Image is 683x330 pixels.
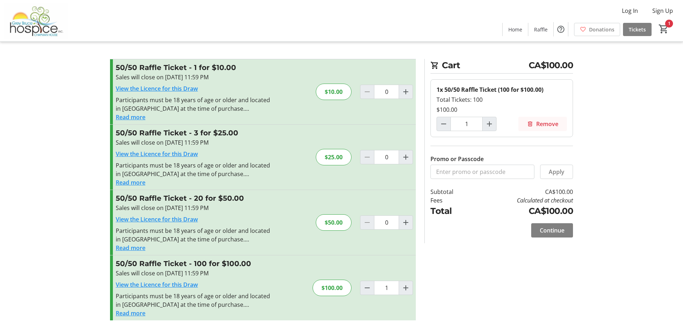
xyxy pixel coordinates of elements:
h3: 50/50 Raffle Ticket - 100 for $100.00 [116,258,272,269]
button: Read more [116,244,145,252]
div: Sales will close on [DATE] 11:59 PM [116,73,272,81]
a: Tickets [623,23,652,36]
button: Increment by one [399,85,413,99]
label: Promo or Passcode [430,155,484,163]
img: Grey Bruce Hospice's Logo [4,3,68,39]
button: Log In [616,5,644,16]
a: View the Licence for this Draw [116,215,198,223]
button: Apply [540,165,573,179]
button: Read more [116,178,145,187]
div: Participants must be 18 years of age or older and located in [GEOGRAPHIC_DATA] at the time of pur... [116,96,272,113]
button: Sign Up [647,5,679,16]
input: 50/50 Raffle Ticket Quantity [374,150,399,164]
h3: 50/50 Raffle Ticket - 1 for $10.00 [116,62,272,73]
div: 1x 50/50 Raffle Ticket (100 for $100.00) [437,85,567,94]
input: 50/50 Raffle Ticket Quantity [374,85,399,99]
span: Tickets [629,26,646,33]
button: Remove [518,117,567,131]
div: $10.00 [316,84,352,100]
div: Total Tickets: 100 [437,95,567,104]
button: Help [554,22,568,36]
a: Donations [574,23,620,36]
button: Decrement by one [360,281,374,295]
h3: 50/50 Raffle Ticket - 3 for $25.00 [116,127,272,138]
h3: 50/50 Raffle Ticket - 20 for $50.00 [116,193,272,204]
div: $100.00 [437,105,567,114]
span: Sign Up [652,6,673,15]
a: Home [503,23,528,36]
input: 50/50 Raffle Ticket Quantity [374,215,399,230]
button: Read more [116,113,145,121]
div: $25.00 [316,149,352,165]
button: Decrement by one [437,117,450,131]
td: Calculated at checkout [472,196,573,205]
div: Sales will close on [DATE] 11:59 PM [116,269,272,277]
td: CA$100.00 [472,187,573,196]
button: Cart [657,22,670,35]
div: Sales will close on [DATE] 11:59 PM [116,138,272,147]
div: Participants must be 18 years of age or older and located in [GEOGRAPHIC_DATA] at the time of pur... [116,226,272,244]
span: Continue [540,226,564,235]
span: Donations [589,26,614,33]
button: Increment by one [399,281,413,295]
a: View the Licence for this Draw [116,85,198,92]
div: Participants must be 18 years of age or older and located in [GEOGRAPHIC_DATA] at the time of pur... [116,161,272,178]
input: 50/50 Raffle Ticket (100 for $100.00) Quantity [450,117,483,131]
span: Home [508,26,522,33]
td: CA$100.00 [472,205,573,217]
div: $50.00 [316,214,352,231]
button: Increment by one [399,150,413,164]
button: Continue [531,223,573,237]
div: Participants must be 18 years of age or older and located in [GEOGRAPHIC_DATA] at the time of pur... [116,292,272,309]
button: Increment by one [483,117,496,131]
button: Increment by one [399,216,413,229]
span: Log In [622,6,638,15]
td: Subtotal [430,187,472,196]
h2: Cart [430,59,573,74]
div: $100.00 [313,280,352,296]
td: Total [430,205,472,217]
div: Sales will close on [DATE] 11:59 PM [116,204,272,212]
button: Read more [116,309,145,317]
input: 50/50 Raffle Ticket Quantity [374,281,399,295]
span: Apply [549,167,564,176]
span: CA$100.00 [529,59,573,72]
span: Remove [536,120,558,128]
a: View the Licence for this Draw [116,150,198,158]
td: Fees [430,196,472,205]
span: Raffle [534,26,548,33]
a: View the Licence for this Draw [116,281,198,289]
input: Enter promo or passcode [430,165,534,179]
a: Raffle [528,23,553,36]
